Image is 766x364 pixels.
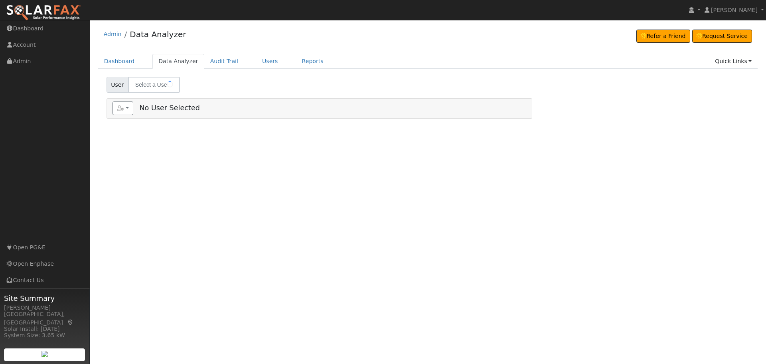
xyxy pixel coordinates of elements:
input: Select a User [128,77,180,93]
h5: No User Selected [113,101,526,115]
a: Data Analyzer [152,54,204,69]
div: Solar Install: [DATE] [4,325,85,333]
a: Users [256,54,284,69]
div: System Size: 3.65 kW [4,331,85,340]
a: Admin [104,31,122,37]
div: [PERSON_NAME] [4,304,85,312]
a: Request Service [692,30,752,43]
img: SolarFax [6,4,81,21]
a: Dashboard [98,54,141,69]
a: Refer a Friend [636,30,690,43]
span: [PERSON_NAME] [711,7,758,13]
a: Quick Links [709,54,758,69]
a: Map [67,319,74,326]
span: User [107,77,128,93]
a: Audit Trail [204,54,244,69]
img: retrieve [41,351,48,357]
span: Site Summary [4,293,85,304]
a: Reports [296,54,330,69]
div: [GEOGRAPHIC_DATA], [GEOGRAPHIC_DATA] [4,310,85,327]
a: Data Analyzer [130,30,186,39]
